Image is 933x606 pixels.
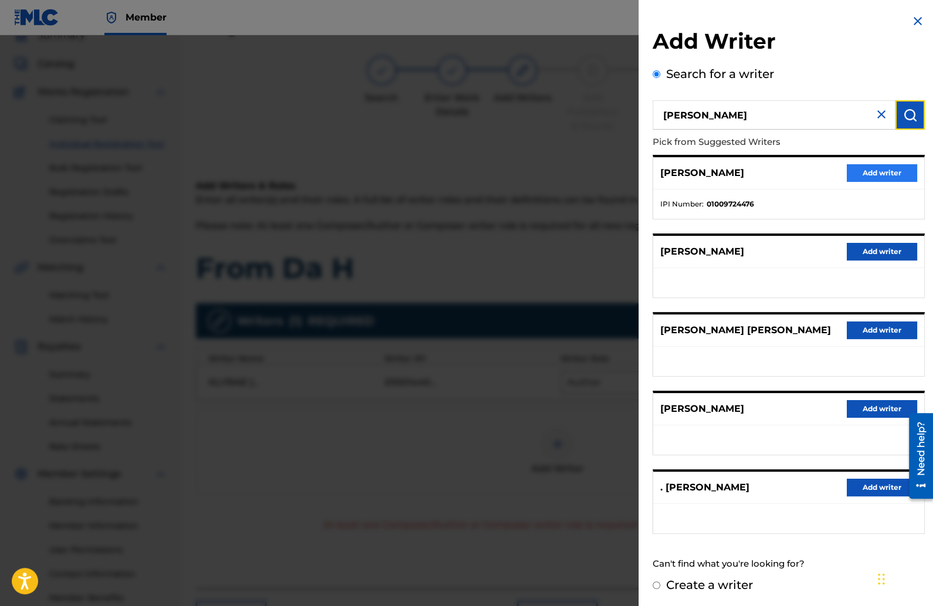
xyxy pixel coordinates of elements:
[653,28,925,58] h2: Add Writer
[874,107,888,121] img: close
[847,321,917,339] button: Add writer
[653,551,925,577] div: Can't find what you're looking for?
[666,578,753,592] label: Create a writer
[104,11,118,25] img: Top Rightsholder
[660,402,744,416] p: [PERSON_NAME]
[653,130,858,155] p: Pick from Suggested Writers
[660,245,744,259] p: [PERSON_NAME]
[847,243,917,260] button: Add writer
[653,100,895,130] input: Search writer's name or IPI Number
[903,108,917,122] img: Search Works
[660,480,749,495] p: . [PERSON_NAME]
[900,409,933,503] iframe: Resource Center
[847,479,917,496] button: Add writer
[125,11,167,24] span: Member
[660,166,744,180] p: [PERSON_NAME]
[707,199,754,209] strong: 01009724476
[878,561,885,597] div: Drag
[14,9,59,26] img: MLC Logo
[660,323,831,337] p: [PERSON_NAME] [PERSON_NAME]
[660,199,704,209] span: IPI Number :
[666,67,774,81] label: Search for a writer
[847,164,917,182] button: Add writer
[874,550,933,606] iframe: Chat Widget
[847,400,917,418] button: Add writer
